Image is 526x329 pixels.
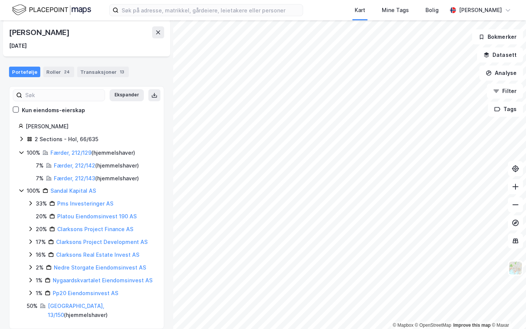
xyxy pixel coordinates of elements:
a: [GEOGRAPHIC_DATA], 13/150 [48,303,104,318]
input: Søk [22,90,105,101]
div: [PERSON_NAME] [9,26,71,38]
div: 33% [36,199,47,208]
div: 2 Sections - Hol, 66/635 [35,135,98,144]
div: Bolig [425,6,439,15]
input: Søk på adresse, matrikkel, gårdeiere, leietakere eller personer [119,5,303,16]
div: 17% [36,238,46,247]
img: logo.f888ab2527a4732fd821a326f86c7f29.svg [12,3,91,17]
a: Pms Investeringer AS [57,200,113,207]
div: Portefølje [9,67,40,77]
div: Kart [355,6,365,15]
a: OpenStreetMap [415,323,451,328]
img: Z [508,261,523,275]
button: Analyse [479,65,523,81]
div: Roller [43,67,74,77]
a: Færder, 212/129 [50,149,91,156]
div: 20% [36,225,47,234]
a: Clarksons Project Development AS [56,239,148,245]
div: 24 [63,68,71,76]
a: Færder, 212/143 [54,175,95,181]
div: Transaksjoner [77,67,129,77]
div: 50% [27,302,38,311]
div: 100% [27,186,40,195]
div: 100% [27,148,40,157]
div: ( hjemmelshaver ) [54,174,139,183]
button: Datasett [477,47,523,62]
a: Pp20 Eiendomsinvest AS [53,290,118,296]
div: Mine Tags [382,6,409,15]
div: [PERSON_NAME] [26,122,155,131]
iframe: Chat Widget [488,293,526,329]
div: [PERSON_NAME] [459,6,502,15]
a: Nedre Storgate Eiendomsinvest AS [54,264,146,271]
div: 13 [118,68,126,76]
button: Ekspander [110,89,144,101]
div: ( hjemmelshaver ) [48,302,155,320]
a: Sandal Kapital AS [50,187,96,194]
a: Clarksons Project Finance AS [57,226,133,232]
div: Kun eiendoms-eierskap [22,106,85,115]
a: Færder, 212/142 [54,162,95,169]
a: Clarksons Real Estate Invest AS [56,251,139,258]
div: 7% [36,161,44,170]
button: Filter [487,84,523,99]
div: 20% [36,212,47,221]
a: Improve this map [453,323,491,328]
div: ( hjemmelshaver ) [50,148,135,157]
a: Nygaardskvartalet Eiendomsinvest AS [53,277,152,283]
div: 2% [36,263,44,272]
button: Bokmerker [472,29,523,44]
div: 1% [36,289,43,298]
button: Tags [488,102,523,117]
a: Mapbox [393,323,413,328]
div: [DATE] [9,41,27,50]
div: 7% [36,174,44,183]
div: 16% [36,250,46,259]
div: ( hjemmelshaver ) [54,161,139,170]
div: 1% [36,276,43,285]
a: Platou Eiendomsinvest 190 AS [57,213,137,219]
